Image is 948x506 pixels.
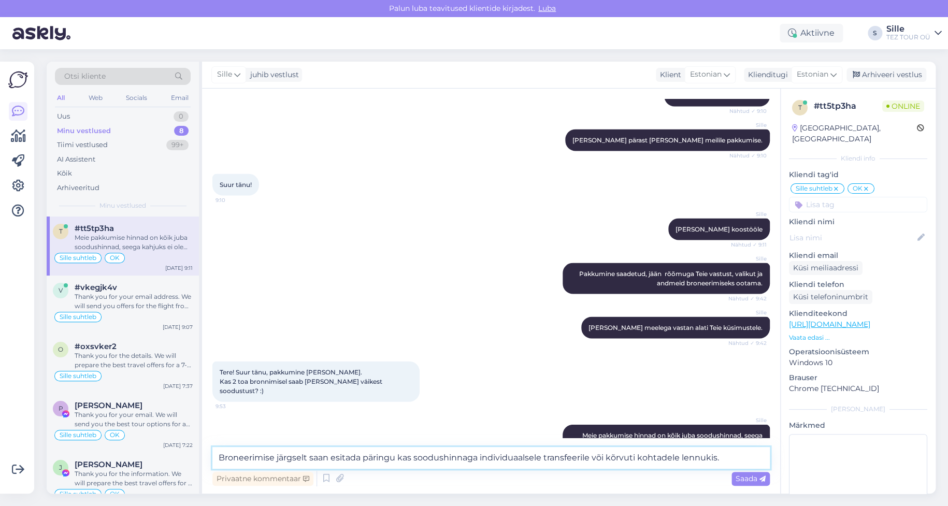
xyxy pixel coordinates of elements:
span: Sille [728,254,767,262]
span: [PERSON_NAME] koostööle [676,225,763,233]
span: Sille suhtleb [60,314,96,320]
span: t [59,227,63,235]
span: t [798,104,802,111]
span: Sille [728,210,767,218]
span: 9:10 [216,196,254,204]
div: Privaatne kommentaar [212,472,313,486]
div: Email [169,91,191,105]
span: Sille suhtleb [60,432,96,438]
span: OK [853,185,863,192]
p: Märkmed [789,420,927,431]
div: [PERSON_NAME] [789,404,927,414]
div: [GEOGRAPHIC_DATA], [GEOGRAPHIC_DATA] [792,123,917,144]
span: Nähtud ✓ 9:42 [728,294,767,302]
span: Pakkumine saadetud, jään rõõmuga Teie vastust, valikut ja andmeid broneerimiseks ootama. [579,269,764,286]
div: TEZ TOUR OÜ [886,33,930,41]
span: Р [59,404,63,412]
p: Brauser [789,372,927,383]
input: Lisa tag [789,197,927,212]
p: Windows 10 [789,357,927,368]
span: [PERSON_NAME] meelega vastan alati Teie küsimustele. [588,323,763,331]
div: [DATE] 7:22 [163,441,193,449]
span: Suur tänu! [220,180,252,188]
div: All [55,91,67,105]
div: Uus [57,111,70,122]
span: Sille [728,416,767,424]
input: Lisa nimi [789,232,915,243]
p: Klienditeekond [789,308,927,319]
span: Nähtud ✓ 9:10 [728,107,767,114]
span: Estonian [690,69,722,80]
p: Kliendi email [789,250,927,261]
span: Sille suhtleb [796,185,832,192]
span: OK [110,255,120,261]
span: Sille suhtleb [60,373,96,379]
span: Sille suhtleb [60,255,96,261]
span: J [59,464,62,471]
span: Jelena Popkova [75,460,142,469]
div: Klient [656,69,681,80]
div: Thank you for your email address. We will send you offers for the flight from [GEOGRAPHIC_DATA] t... [75,292,193,311]
div: Küsi telefoninumbrit [789,290,872,304]
span: Nähtud ✓ 9:11 [728,240,767,248]
div: [DATE] 9:07 [163,323,193,331]
div: Socials [124,91,149,105]
p: Kliendi tag'id [789,169,927,180]
span: v [59,286,63,294]
span: Luba [535,4,559,13]
p: Vaata edasi ... [789,333,927,342]
div: Arhiveeritud [57,183,99,193]
span: Otsi kliente [64,71,106,82]
span: Sille suhtleb [60,491,96,497]
div: juhib vestlust [246,69,299,80]
span: Estonian [797,69,828,80]
span: Sille [728,121,767,128]
div: Minu vestlused [57,126,111,136]
div: Kliendi info [789,154,927,163]
span: Online [882,100,924,112]
span: #oxsvker2 [75,342,117,351]
p: Chrome [TECHNICAL_ID] [789,383,927,394]
div: 99+ [166,140,189,150]
div: Klienditugi [744,69,788,80]
div: 0 [174,111,189,122]
div: # tt5tp3ha [814,100,882,112]
span: Minu vestlused [99,201,146,210]
span: Tere! Suur tänu, pakkumine [PERSON_NAME]. Kas 2 toa bronnimisel saab [PERSON_NAME] väikest soodus... [220,368,384,394]
span: Saada [736,474,766,483]
span: 9:53 [216,402,254,410]
div: Tiimi vestlused [57,140,108,150]
div: [DATE] 9:11 [165,264,193,272]
textarea: Broneerimise järgselt saan esitada päringu kas soodushinnaga individuaalsele transfeerile või kõr... [212,447,770,469]
div: Thank you for the information. We will prepare the best travel offers for a week-long trip to [GE... [75,469,193,488]
div: S [868,26,882,40]
div: Sille [886,25,930,33]
span: OK [110,491,120,497]
span: Sille [217,69,232,80]
p: Kliendi telefon [789,279,927,290]
div: Kõik [57,168,72,179]
a: [URL][DOMAIN_NAME] [789,320,870,329]
span: [PERSON_NAME] pärast [PERSON_NAME] meilile pakkumise. [572,136,763,143]
span: Nähtud ✓ 9:10 [728,151,767,159]
span: Роман Владимирович [75,401,142,410]
div: Aktiivne [780,24,843,42]
div: Meie pakkumise hinnad on kõik juba soodushinnad, seega kahjuks ei ole mul võimalik lisasoodustust... [75,233,193,252]
div: Thank you for your email. We will send you the best tour options for a 5-star hotel on the first ... [75,410,193,429]
div: AI Assistent [57,154,95,165]
span: Meie pakkumise hinnad on kõik juba soodushinnad, seega kahjuks ei ole mul võimalik lisasoodustust... [582,431,764,448]
div: Arhiveeri vestlus [846,68,926,82]
span: #vkegjk4v [75,283,117,292]
span: o [58,345,63,353]
div: 8 [174,126,189,136]
a: SilleTEZ TOUR OÜ [886,25,942,41]
p: Kliendi nimi [789,216,927,227]
div: Thank you for the details. We will prepare the best travel offers for a 7-day trip to [GEOGRAPHIC... [75,351,193,370]
img: Askly Logo [8,70,28,90]
span: OK [110,432,120,438]
span: Nähtud ✓ 9:42 [728,339,767,346]
p: Operatsioonisüsteem [789,346,927,357]
div: [DATE] 7:37 [163,382,193,390]
span: Sille [728,308,767,316]
div: Küsi meiliaadressi [789,261,863,275]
